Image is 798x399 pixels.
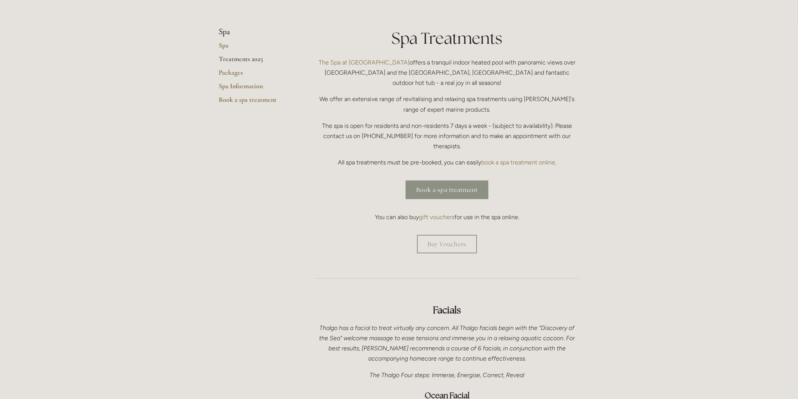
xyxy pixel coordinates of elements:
h1: Spa Treatments [315,27,579,49]
em: The Thalgo Four steps: Immerse, Energise, Correct, Reveal [370,371,525,379]
a: Treatments 2025 [219,55,291,68]
a: gift vouchers [419,213,454,221]
p: You can also buy for use in the spa online. [315,212,579,222]
p: All spa treatments must be pre-booked, you can easily . [315,157,579,167]
p: offers a tranquil indoor heated pool with panoramic views over [GEOGRAPHIC_DATA] and the [GEOGRAP... [315,57,579,88]
a: Spa [219,41,291,55]
a: Packages [219,68,291,82]
em: Thalgo has a facial to treat virtually any concern. All Thalgo facials begin with the “Discovery ... [319,324,577,362]
p: We offer an extensive range of revitalising and relaxing spa treatments using [PERSON_NAME]'s ran... [315,94,579,114]
li: Spa [219,27,291,37]
strong: Facials [433,304,461,316]
p: The spa is open for residents and non-residents 7 days a week - (subject to availability). Please... [315,121,579,152]
a: book a spa treatment online [481,159,555,166]
a: Buy Vouchers [417,235,477,253]
a: Book a spa treatment [406,181,488,199]
a: Spa Information [219,82,291,95]
a: Book a spa treatment [219,95,291,109]
a: The Spa at [GEOGRAPHIC_DATA] [319,59,410,66]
